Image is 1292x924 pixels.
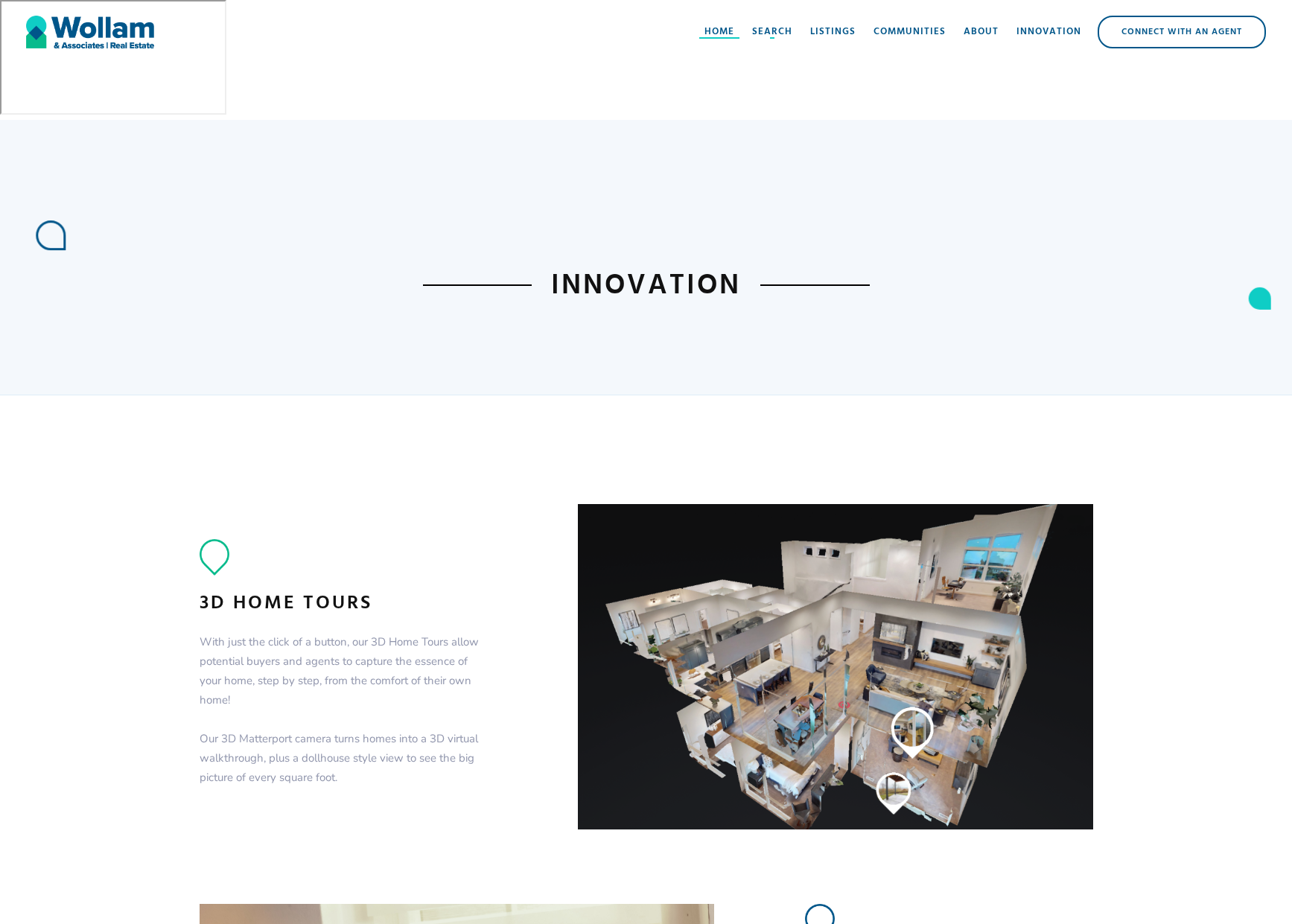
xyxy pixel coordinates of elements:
div: Communities [873,25,946,39]
a: home [26,10,154,54]
div: Home [704,25,734,39]
a: Home [696,10,743,54]
div: Connect with an Agent [1099,17,1264,47]
h1: 3d Home tours [200,590,372,617]
a: Innovation [1008,10,1090,54]
div: Search [752,25,792,39]
a: Listings [801,10,865,54]
div: About [964,25,999,39]
a: Connect with an Agent [1098,16,1266,48]
a: Communities [865,10,955,54]
div: Innovation [1016,25,1081,39]
a: About [955,10,1008,54]
a: Search [743,10,801,54]
h1: Innovation [532,267,760,305]
p: With just the click of a button, our 3D Home Tours allow potential buyers and agents to capture t... [200,632,488,787]
div: Listings [810,25,856,39]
